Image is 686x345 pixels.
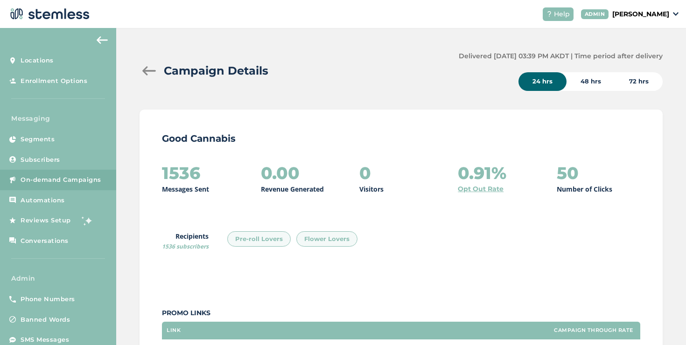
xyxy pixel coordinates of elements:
[162,308,640,318] label: Promo Links
[97,36,108,44] img: icon-arrow-back-accent-c549486e.svg
[261,164,300,182] h2: 0.00
[21,155,60,165] span: Subscribers
[557,184,612,194] p: Number of Clicks
[296,231,357,247] div: Flower Lovers
[162,164,200,182] h2: 1536
[21,216,71,225] span: Reviews Setup
[21,295,75,304] span: Phone Numbers
[612,9,669,19] p: [PERSON_NAME]
[557,164,579,182] h2: 50
[21,196,65,205] span: Automations
[21,175,101,185] span: On-demand Campaigns
[162,242,209,250] span: 1536 subscribers
[21,335,69,345] span: SMS Messages
[7,5,90,23] img: logo-dark-0685b13c.svg
[162,132,640,145] p: Good Cannabis
[554,9,570,19] span: Help
[261,184,324,194] p: Revenue Generated
[21,56,54,65] span: Locations
[167,327,181,333] label: Link
[581,9,609,19] div: ADMIN
[459,51,663,61] label: Delivered [DATE] 03:39 PM AKDT | Time period after delivery
[554,327,633,333] label: Campaign Through Rate
[227,231,291,247] div: Pre-roll Lovers
[21,135,55,144] span: Segments
[78,211,97,230] img: glitter-stars-b7820f95.gif
[21,236,69,246] span: Conversations
[673,12,679,16] img: icon_down-arrow-small-66adaf34.svg
[162,184,209,194] p: Messages Sent
[458,164,506,182] h2: 0.91%
[546,11,552,17] img: icon-help-white-03924b79.svg
[615,72,663,91] div: 72 hrs
[359,184,384,194] p: Visitors
[162,231,209,251] label: Recipients
[639,300,686,345] iframe: Chat Widget
[21,315,70,324] span: Banned Words
[359,164,371,182] h2: 0
[518,72,567,91] div: 24 hrs
[458,184,504,194] a: Opt Out Rate
[164,62,268,79] h2: Campaign Details
[21,76,87,86] span: Enrollment Options
[567,72,615,91] div: 48 hrs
